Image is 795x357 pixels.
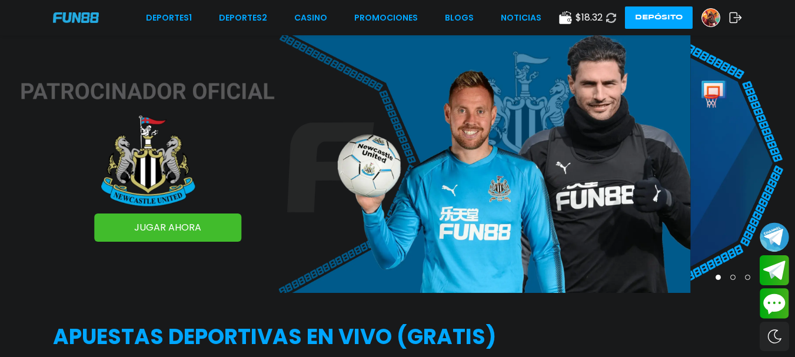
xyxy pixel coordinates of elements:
[576,11,603,25] span: $ 18.32
[501,12,541,24] a: NOTICIAS
[94,213,241,242] a: JUGAR AHORA
[146,12,192,24] a: Deportes1
[760,255,789,286] button: Join telegram
[219,12,267,24] a: Deportes2
[445,12,474,24] a: BLOGS
[53,321,742,353] h2: APUESTAS DEPORTIVAS EN VIVO (gratis)
[625,6,693,29] button: Depósito
[53,12,99,22] img: Company Logo
[760,288,789,319] button: Contact customer service
[354,12,418,24] a: Promociones
[701,8,729,27] a: Avatar
[294,12,327,24] a: CASINO
[760,322,789,351] div: Switch theme
[760,222,789,252] button: Join telegram channel
[702,9,720,26] img: Avatar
